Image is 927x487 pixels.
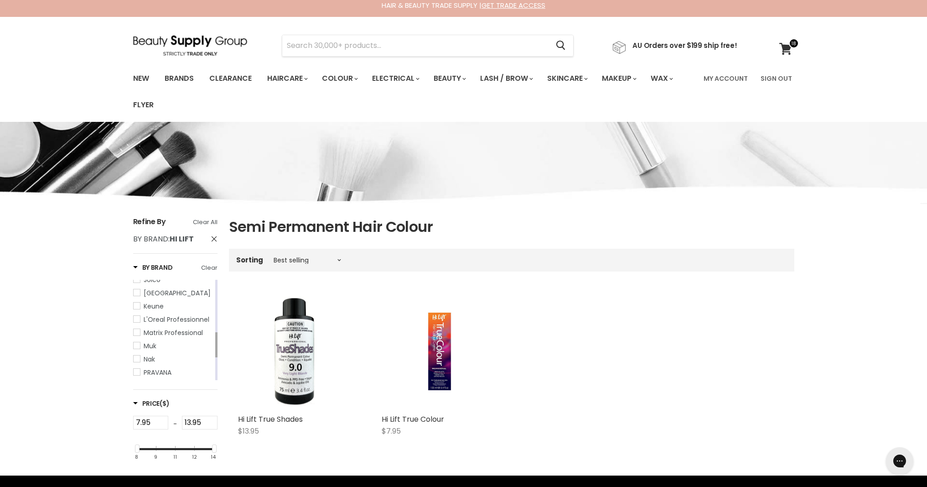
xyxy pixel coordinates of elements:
a: Clearance [202,69,259,88]
span: Refine By [133,216,166,227]
nav: Main [122,65,806,118]
a: Makeup [595,69,642,88]
a: By Brand: Hi Lift [133,234,218,244]
input: Search [282,35,549,56]
a: Keratin Complex [133,288,213,298]
a: Haircare [260,69,313,88]
span: PRAVANA [144,368,171,377]
a: Colour [315,69,363,88]
a: Lash / Brow [473,69,539,88]
span: L'Oreal Professionnel [144,315,209,324]
a: New [126,69,156,88]
img: Hi Lift True Colour [401,293,478,410]
div: 8 [135,454,138,460]
span: : [133,234,194,244]
a: Wax [644,69,678,88]
a: Joico [133,275,213,285]
a: Beauty [427,69,471,88]
div: - [168,416,182,432]
a: My Account [698,69,753,88]
span: Keune [144,302,164,311]
a: Hi Lift True Shades [238,414,303,424]
form: Product [282,35,574,57]
label: Sorting [236,256,263,264]
span: $13.95 [238,426,259,436]
a: PRAVANA [133,367,213,377]
a: Electrical [365,69,425,88]
iframe: Gorgias live chat messenger [881,444,918,478]
ul: Main menu [126,65,698,118]
a: Flyer [126,95,161,115]
input: Min Price [133,416,169,429]
a: GET TRADE ACCESS [482,0,545,10]
h3: Price($) [133,399,170,408]
button: Search [549,35,573,56]
a: Muk [133,341,213,351]
span: Joico [144,275,161,284]
div: 12 [192,454,197,460]
h3: By Brand [133,263,173,272]
a: Hi Lift True Colour [382,293,498,410]
a: Keune [133,301,213,311]
div: 14 [211,454,216,460]
span: By Brand [133,234,168,244]
a: Nak [133,354,213,364]
a: Hi Lift True Shades [238,293,354,410]
img: Hi Lift True Shades [238,296,354,407]
div: 11 [173,454,177,460]
div: HAIR & BEAUTY TRADE SUPPLY | [122,1,806,10]
span: $7.95 [382,426,401,436]
a: Clear All [193,217,218,227]
span: Price [133,399,170,408]
span: [GEOGRAPHIC_DATA] [144,288,211,298]
a: Skincare [540,69,593,88]
input: Max Price [182,416,218,429]
div: 9 [154,454,157,460]
a: Sign Out [755,69,798,88]
a: Brands [158,69,201,88]
a: Clear [201,263,218,273]
h1: Semi Permanent Hair Colour [229,217,794,236]
span: Nak [144,355,155,364]
a: Hi Lift True Colour [382,414,444,424]
a: L'Oreal Professionnel [133,314,213,325]
span: ($) [160,399,169,408]
span: Matrix Professional [144,328,203,337]
strong: Hi Lift [170,234,194,244]
a: Matrix Professional [133,328,213,338]
span: Muk [144,341,156,351]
